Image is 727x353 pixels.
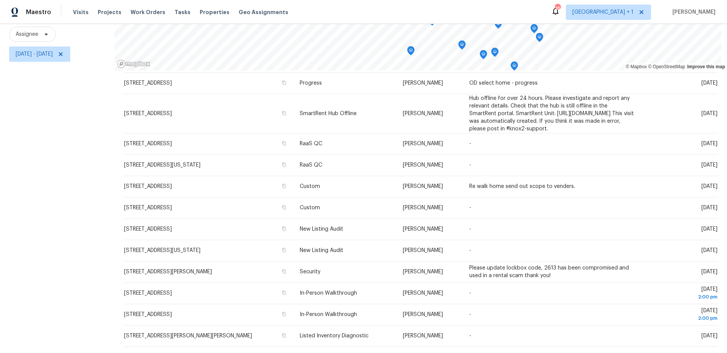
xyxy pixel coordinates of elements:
span: New Listing Audit [300,248,343,253]
span: [STREET_ADDRESS][US_STATE] [124,248,200,253]
span: [DATE] [701,80,717,86]
span: - [469,205,471,210]
span: - [469,162,471,168]
span: [PERSON_NAME] [403,269,443,274]
span: [STREET_ADDRESS] [124,111,172,116]
span: [PERSON_NAME] [403,141,443,146]
button: Copy Address [281,161,288,168]
span: [PERSON_NAME] [403,184,443,189]
span: [PERSON_NAME] [403,333,443,339]
span: Please update lockbox code, 2613 has been compromised and used in a rental scam thank you! [469,265,629,278]
span: [PERSON_NAME] [403,205,443,210]
span: [DATE] [701,333,717,339]
div: Map marker [491,48,499,59]
span: [PERSON_NAME] [403,111,443,116]
div: Map marker [536,33,543,45]
span: [DATE] [648,308,717,322]
span: - [469,226,471,232]
div: Map marker [530,24,538,36]
span: [STREET_ADDRESS] [124,290,172,296]
span: [STREET_ADDRESS][PERSON_NAME][PERSON_NAME] [124,333,252,339]
span: - [469,141,471,146]
span: Projects [98,8,121,16]
span: Progress [300,80,322,86]
span: [STREET_ADDRESS] [124,312,172,317]
span: [DATE] - [DATE] [16,50,53,58]
span: [DATE] [701,205,717,210]
span: - [469,248,471,253]
div: Map marker [458,40,466,52]
span: Work Orders [131,8,165,16]
a: OpenStreetMap [648,64,685,69]
span: [STREET_ADDRESS] [124,141,172,146]
span: [PERSON_NAME] [669,8,716,16]
span: [DATE] [701,269,717,274]
span: In-Person Walkthrough [300,290,357,296]
span: RaaS QC [300,162,322,168]
span: OD select home - progress [469,80,538,86]
span: Re walk home send out scope to venders. [469,184,575,189]
a: Improve this map [687,64,725,69]
span: New Listing Audit [300,226,343,232]
span: [PERSON_NAME] [403,248,443,253]
span: [PERSON_NAME] [403,80,443,86]
span: [STREET_ADDRESS][US_STATE] [124,162,200,168]
span: [DATE] [701,248,717,253]
span: Custom [300,184,320,189]
span: Listed Inventory Diagnostic [300,333,368,339]
span: Maestro [26,8,51,16]
span: [GEOGRAPHIC_DATA] + 1 [572,8,633,16]
span: Hub offline for over 24 hours. Please investigate and report any relevant details. Check that the... [469,96,634,132]
span: [PERSON_NAME] [403,226,443,232]
div: 2:00 pm [648,314,717,322]
button: Copy Address [281,183,288,189]
span: [STREET_ADDRESS] [124,205,172,210]
div: Map marker [511,61,518,73]
span: Visits [73,8,89,16]
div: Map marker [494,19,502,31]
button: Copy Address [281,268,288,275]
a: Mapbox [626,64,647,69]
span: [DATE] [701,111,717,116]
span: Tasks [174,10,191,15]
span: [STREET_ADDRESS][PERSON_NAME] [124,269,212,274]
span: In-Person Walkthrough [300,312,357,317]
span: - [469,333,471,339]
div: Map marker [407,46,415,58]
div: Map marker [480,50,487,62]
span: RaaS QC [300,141,322,146]
button: Copy Address [281,140,288,147]
div: 18 [555,5,560,12]
button: Copy Address [281,311,288,318]
button: Copy Address [281,332,288,339]
span: Custom [300,205,320,210]
span: Geo Assignments [239,8,288,16]
span: [DATE] [648,287,717,301]
button: Copy Address [281,204,288,211]
button: Copy Address [281,225,288,232]
span: [STREET_ADDRESS] [124,184,172,189]
button: Copy Address [281,110,288,117]
span: - [469,312,471,317]
span: - [469,290,471,296]
button: Copy Address [281,289,288,296]
span: [PERSON_NAME] [403,312,443,317]
span: Properties [200,8,229,16]
span: [PERSON_NAME] [403,290,443,296]
span: Security [300,269,320,274]
a: Mapbox homepage [117,59,150,68]
span: [DATE] [701,162,717,168]
span: [STREET_ADDRESS] [124,80,172,86]
span: [DATE] [701,184,717,189]
span: [STREET_ADDRESS] [124,226,172,232]
span: [DATE] [701,226,717,232]
span: [DATE] [701,141,717,146]
div: 2:00 pm [648,293,717,301]
span: SmartRent Hub Offline [300,111,357,116]
span: [PERSON_NAME] [403,162,443,168]
button: Copy Address [281,79,288,86]
span: Assignee [16,30,38,38]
